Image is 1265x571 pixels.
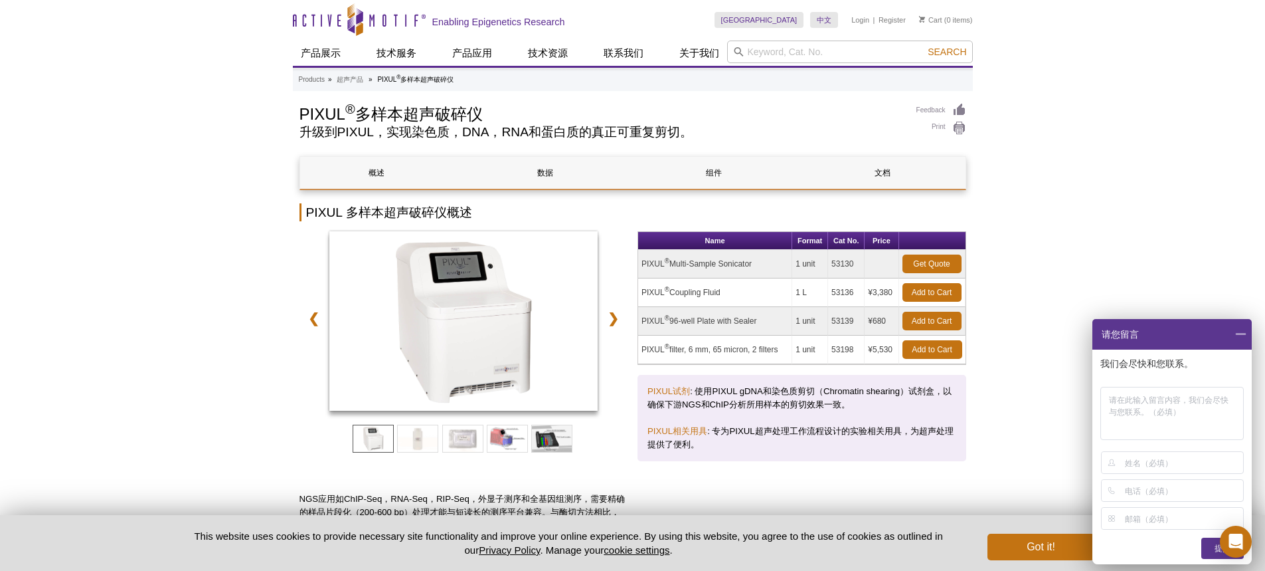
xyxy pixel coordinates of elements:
td: 53136 [828,279,865,307]
button: Search [924,46,970,58]
th: Format [792,232,828,250]
a: Add to Cart [902,283,962,302]
li: PIXUL 多样本超声破碎仪 [377,76,454,83]
p: 我们会尽快和您联系。 [1100,358,1246,370]
a: Cart [919,15,942,25]
sup: ® [665,257,669,265]
h2: Enabling Epigenetics Research [432,16,565,28]
sup: ® [665,314,669,322]
td: 1 unit [792,250,828,279]
div: Open Intercom Messenger [1220,526,1252,558]
a: 中文 [810,12,838,28]
li: » [328,76,332,83]
div: 提交 [1201,538,1244,559]
a: Login [851,15,869,25]
a: 数据 [469,157,622,189]
p: : 使用PIXUL gDNA和染色质剪切（Chromatin shearing）试剂盒，以确保下游NGS和ChIP分析所用样本的剪切效果一致。 [647,385,956,411]
a: Products [299,74,325,86]
sup: ® [665,343,669,350]
a: ❯ [599,303,628,334]
td: ¥680 [865,307,898,336]
th: Name [638,232,792,250]
a: Add to Cart [902,312,962,330]
a: 文档 [806,157,960,189]
a: 超声产品 [337,74,363,86]
a: Feedback [916,103,966,118]
td: 1 unit [792,336,828,364]
h2: 升级到PIXUL，实现染色质，DNA，RNA和蛋白质的真正可重复剪切。 [299,126,903,138]
th: Cat No. [828,232,865,250]
a: [GEOGRAPHIC_DATA] [715,12,804,28]
input: 电话（必填） [1125,480,1241,501]
a: 产品应用 [444,41,500,66]
td: PIXUL filter, 6 mm, 65 micron, 2 filters [638,336,792,364]
h1: PIXUL 多样本超声破碎仪 [299,103,903,123]
sup: ® [396,74,400,80]
a: 关于我们 [671,41,727,66]
a: 联系我们 [596,41,651,66]
p: : 专为PIXUL超声处理工作流程设计的实验相关用具，为超声处理提供了便利。 [647,425,956,451]
img: Your Cart [919,16,925,23]
a: PIXUL相关用具 [647,426,707,436]
a: 概述 [300,157,454,189]
input: 邮箱（必填） [1125,508,1241,529]
input: 姓名（必填） [1125,452,1241,473]
li: | [873,12,875,28]
a: Register [879,15,906,25]
td: PIXUL Multi-Sample Sonicator [638,250,792,279]
sup: ® [665,286,669,293]
td: 1 unit [792,307,828,336]
a: Add to Cart [902,340,962,359]
p: NGS应用如ChIP-Seq，RNA-Seq，RIP-Seq，外显子测序和全基因组测序，需要精确的样品片段化（200-600 bp）处理才能与短读长的测序平台兼容。与酶切方法相比，物理超声剪切具... [299,493,628,546]
input: Keyword, Cat. No. [727,41,973,63]
td: 53198 [828,336,865,364]
td: PIXUL 96-well Plate with Sealer [638,307,792,336]
a: Print [916,121,966,136]
li: » [369,76,373,83]
a: ❮ [299,303,328,334]
td: PIXUL Coupling Fluid [638,279,792,307]
a: PIXUL Multi-Sample Sonicator [329,231,598,415]
a: 组件 [637,157,791,189]
a: Get Quote [902,255,962,273]
td: ¥5,530 [865,336,898,364]
h2: PIXUL 多样本超声破碎仪概述 [299,203,966,221]
li: (0 items) [919,12,973,28]
td: 53130 [828,250,865,279]
a: 技术资源 [520,41,576,66]
span: 请您留言 [1100,319,1139,350]
td: ¥3,380 [865,279,898,307]
sup: ® [345,102,355,116]
img: PIXUL Multi-Sample Sonicator [329,231,598,411]
button: cookie settings [604,544,669,556]
span: Search [928,47,966,57]
a: 产品展示 [293,41,349,66]
td: 53139 [828,307,865,336]
button: Got it! [987,534,1094,560]
a: 技术服务 [369,41,424,66]
p: This website uses cookies to provide necessary site functionality and improve your online experie... [171,529,966,557]
a: PIXUL试剂 [647,386,690,396]
th: Price [865,232,898,250]
a: Privacy Policy [479,544,540,556]
td: 1 L [792,279,828,307]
